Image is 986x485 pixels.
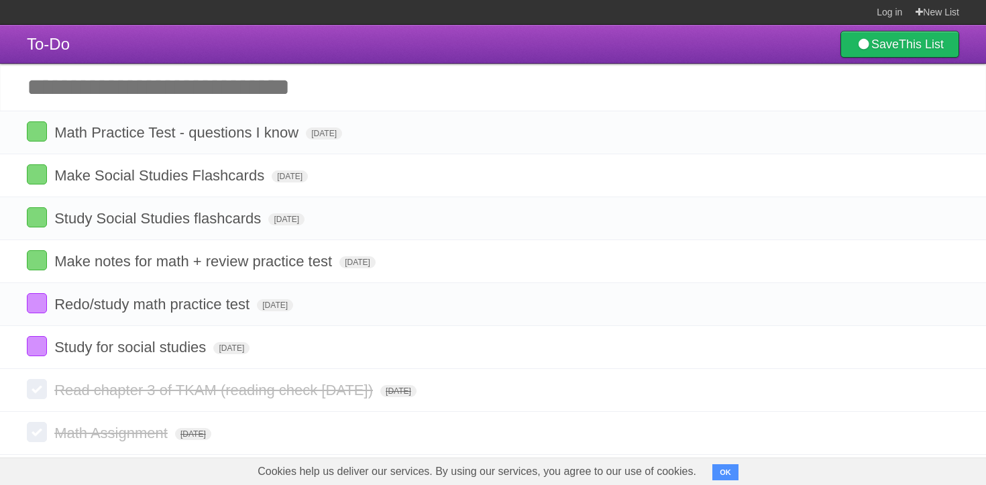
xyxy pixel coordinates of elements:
[54,124,302,141] span: Math Practice Test - questions I know
[54,253,335,270] span: Make notes for math + review practice test
[257,299,293,311] span: [DATE]
[27,121,47,142] label: Done
[54,425,171,441] span: Math Assignment
[27,207,47,227] label: Done
[339,256,376,268] span: [DATE]
[27,379,47,399] label: Done
[54,210,264,227] span: Study Social Studies flashcards
[27,164,47,184] label: Done
[27,336,47,356] label: Done
[840,31,959,58] a: SaveThis List
[244,458,710,485] span: Cookies help us deliver our services. By using our services, you agree to our use of cookies.
[213,342,250,354] span: [DATE]
[712,464,738,480] button: OK
[272,170,308,182] span: [DATE]
[27,250,47,270] label: Done
[306,127,342,140] span: [DATE]
[54,167,268,184] span: Make Social Studies Flashcards
[899,38,944,51] b: This List
[268,213,305,225] span: [DATE]
[175,428,211,440] span: [DATE]
[27,293,47,313] label: Done
[54,339,209,356] span: Study for social studies
[54,382,376,398] span: Read chapter 3 of TKAM (reading check [DATE])
[380,385,417,397] span: [DATE]
[27,422,47,442] label: Done
[54,296,253,313] span: Redo/study math practice test
[27,35,70,53] span: To-Do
